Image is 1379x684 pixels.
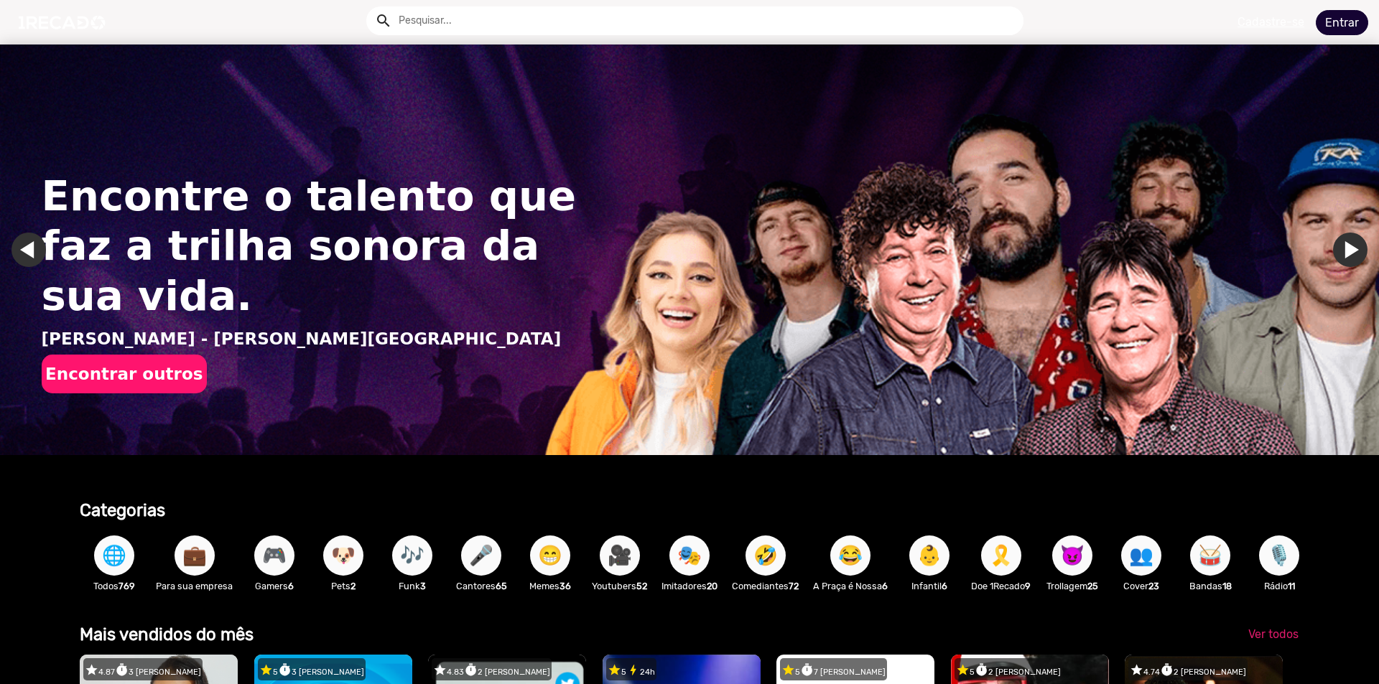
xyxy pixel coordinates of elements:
[80,624,254,645] b: Mais vendidos do mês
[971,579,1031,593] p: Doe 1Recado
[316,579,371,593] p: Pets
[262,535,287,576] span: 🎮
[392,535,432,576] button: 🎶
[1025,581,1031,591] b: 9
[1129,535,1153,576] span: 👥
[469,535,493,576] span: 🎤
[1148,581,1159,591] b: 23
[1288,581,1295,591] b: 11
[1259,535,1299,576] button: 🎙️
[989,535,1013,576] span: 🎗️
[1087,581,1098,591] b: 25
[461,535,501,576] button: 🎤
[530,535,570,576] button: 😁
[119,581,135,591] b: 769
[323,535,363,576] button: 🐶
[746,535,786,576] button: 🤣
[42,172,593,320] h1: Encontre o talento que faz a trilha sonora da sua vida.
[288,581,294,591] b: 6
[375,12,392,29] mat-icon: Example home icon
[592,579,647,593] p: Youtubers
[981,535,1021,576] button: 🎗️
[102,535,126,576] span: 🌐
[370,7,395,32] button: Example home icon
[156,579,233,593] p: Para sua empresa
[454,579,509,593] p: Cantores
[1183,579,1238,593] p: Bandas
[42,355,207,393] button: Encontrar outros
[400,535,424,576] span: 🎶
[331,535,356,576] span: 🐶
[677,535,702,576] span: 🎭
[1267,535,1291,576] span: 🎙️
[600,535,640,576] button: 🎥
[80,500,165,520] b: Categorias
[1248,627,1299,641] span: Ver todos
[388,6,1023,35] input: Pesquisar...
[909,535,949,576] button: 👶
[87,579,141,593] p: Todos
[902,579,957,593] p: Infantil
[523,579,577,593] p: Memes
[1045,579,1100,593] p: Trollagem
[538,535,562,576] span: 😁
[732,579,799,593] p: Comediantes
[608,535,632,576] span: 🎥
[813,579,888,593] p: A Praça é Nossa
[182,535,207,576] span: 💼
[917,535,942,576] span: 👶
[247,579,302,593] p: Gamers
[94,535,134,576] button: 🌐
[942,581,947,591] b: 6
[1198,535,1222,576] span: 🥁
[789,581,799,591] b: 72
[636,581,647,591] b: 52
[1333,233,1368,267] a: Ir para o próximo slide
[707,581,718,591] b: 20
[753,535,778,576] span: 🤣
[1222,581,1232,591] b: 18
[669,535,710,576] button: 🎭
[1316,10,1368,35] a: Entrar
[385,579,440,593] p: Funk
[175,535,215,576] button: 💼
[838,535,863,576] span: 😂
[1190,535,1230,576] button: 🥁
[560,581,571,591] b: 36
[1052,535,1092,576] button: 😈
[42,327,593,352] p: [PERSON_NAME] - [PERSON_NAME][GEOGRAPHIC_DATA]
[1121,535,1161,576] button: 👥
[1238,15,1304,29] u: Cadastre-se
[1060,535,1085,576] span: 😈
[496,581,507,591] b: 65
[1252,579,1306,593] p: Rádio
[1114,579,1169,593] p: Cover
[420,581,426,591] b: 3
[661,579,718,593] p: Imitadores
[350,581,356,591] b: 2
[830,535,870,576] button: 😂
[11,233,46,267] a: Ir para o último slide
[882,581,888,591] b: 6
[254,535,294,576] button: 🎮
